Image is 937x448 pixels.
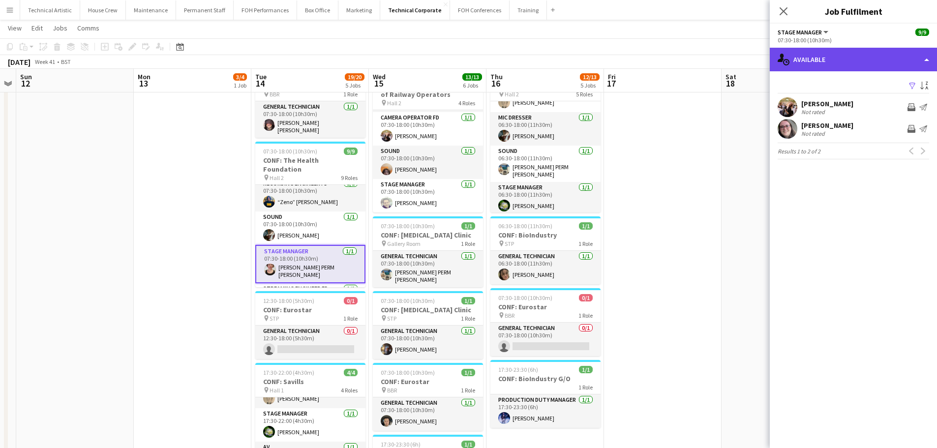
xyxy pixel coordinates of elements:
[490,112,601,146] app-card-role: Mic Dresser1/106:30-18:00 (11h30m)[PERSON_NAME]
[801,108,827,116] div: Not rated
[490,67,601,212] app-job-card: 06:30-18:00 (11h30m)5/5CONF: BioIndustry Hall 25 Roles[PERSON_NAME]LX1/106:30-18:00 (11h30m)[PERS...
[498,294,552,301] span: 07:30-18:00 (10h30m)
[498,222,552,230] span: 06:30-18:00 (11h30m)
[32,58,57,65] span: Week 41
[255,72,267,81] span: Tue
[255,377,365,386] h3: CONF: Savills
[343,315,358,322] span: 1 Role
[490,251,601,284] app-card-role: General Technician1/106:30-18:00 (11h30m)[PERSON_NAME]
[345,73,364,81] span: 19/20
[20,72,32,81] span: Sun
[510,0,547,20] button: Training
[8,24,22,32] span: View
[461,222,475,230] span: 1/1
[505,240,514,247] span: STP
[801,130,827,137] div: Not rated
[490,394,601,428] app-card-role: Production Duty Manager1/117:30-23:30 (6h)[PERSON_NAME]
[490,288,601,356] app-job-card: 07:30-18:00 (10h30m)0/1CONF: Eurostar BBR1 RoleGeneral Technician0/107:30-18:00 (10h30m)
[381,441,421,448] span: 17:30-23:30 (6h)
[778,29,830,36] button: Stage Manager
[725,72,736,81] span: Sat
[461,297,475,304] span: 1/1
[344,148,358,155] span: 9/9
[255,178,365,211] app-card-role: Recording Engineer FD1/107:30-18:00 (10h30m)“Zeno” [PERSON_NAME]
[578,312,593,319] span: 1 Role
[344,369,358,376] span: 4/4
[28,22,47,34] a: Edit
[8,57,30,67] div: [DATE]
[801,99,853,108] div: [PERSON_NAME]
[463,82,482,89] div: 6 Jobs
[255,283,365,317] app-card-role: Streaming Engineer FD1/1
[53,24,67,32] span: Jobs
[255,326,365,359] app-card-role: General Technician0/112:30-18:00 (5h30m)
[373,305,483,314] h3: CONF: [MEDICAL_DATA] Clinic
[461,315,475,322] span: 1 Role
[4,22,26,34] a: View
[341,387,358,394] span: 4 Roles
[233,73,247,81] span: 3/4
[490,360,601,428] app-job-card: 17:30-23:30 (6h)1/1CONF: BioIndustry G/O1 RoleProduction Duty Manager1/117:30-23:30 (6h)[PERSON_N...
[381,222,435,230] span: 07:30-18:00 (10h30m)
[373,251,483,287] app-card-role: General Technician1/107:30-18:00 (10h30m)[PERSON_NAME] PERM [PERSON_NAME]
[387,387,397,394] span: BBR
[915,29,929,36] span: 9/9
[490,374,601,383] h3: CONF: BioIndustry G/O
[77,24,99,32] span: Comms
[255,101,365,138] app-card-role: General Technician1/107:30-18:00 (10h30m)[PERSON_NAME] [PERSON_NAME]
[579,366,593,373] span: 1/1
[461,240,475,247] span: 1 Role
[373,67,483,212] div: 07:30-18:00 (10h30m)4/4CONF: Chartered Institution of Railway Operators Hall 24 RolesAV1/107:30-1...
[490,323,601,356] app-card-role: General Technician0/107:30-18:00 (10h30m)
[138,72,151,81] span: Mon
[490,182,601,215] app-card-role: Stage Manager1/106:30-18:00 (11h30m)[PERSON_NAME]
[255,291,365,359] app-job-card: 12:30-18:00 (5h30m)0/1CONF: Eurostar STP1 RoleGeneral Technician0/112:30-18:00 (5h30m)
[344,297,358,304] span: 0/1
[270,387,284,394] span: Hall 1
[373,179,483,212] app-card-role: Stage Manager1/107:30-18:00 (10h30m)[PERSON_NAME]
[270,174,284,181] span: Hall 2
[176,0,234,20] button: Permanent Staff
[490,146,601,182] app-card-role: Sound1/106:30-18:00 (11h30m)[PERSON_NAME] PERM [PERSON_NAME]
[31,24,43,32] span: Edit
[255,211,365,245] app-card-role: Sound1/107:30-18:00 (10h30m)[PERSON_NAME]
[579,222,593,230] span: 1/1
[461,441,475,448] span: 1/1
[270,315,279,322] span: STP
[373,112,483,146] app-card-role: Camera Operator FD1/107:30-18:00 (10h30m)[PERSON_NAME]
[20,0,80,20] button: Technical Artistic
[263,148,317,155] span: 07:30-18:00 (10h30m)
[373,363,483,431] app-job-card: 07:30-18:00 (10h30m)1/1CONF: Eurostar BBR1 RoleGeneral Technician1/107:30-18:00 (10h30m)[PERSON_N...
[387,99,401,107] span: Hall 2
[505,90,519,98] span: Hall 2
[373,377,483,386] h3: CONF: Eurostar
[255,245,365,283] app-card-role: Stage Manager1/107:30-18:00 (10h30m)[PERSON_NAME] PERM [PERSON_NAME]
[338,0,380,20] button: Marketing
[490,231,601,239] h3: CONF: BioIndustry
[505,312,514,319] span: BBR
[373,216,483,287] app-job-card: 07:30-18:00 (10h30m)1/1CONF: [MEDICAL_DATA] Clinic Gallery Room1 RoleGeneral Technician1/107:30-1...
[136,78,151,89] span: 13
[579,294,593,301] span: 0/1
[255,142,365,287] app-job-card: 07:30-18:00 (10h30m)9/9CONF: The Health Foundation Hall 29 RolesLX1/107:30-18:00 (10h30m)[PERSON_...
[461,387,475,394] span: 1 Role
[234,0,297,20] button: FOH Performances
[450,0,510,20] button: FOH Conferences
[341,174,358,181] span: 9 Roles
[387,315,396,322] span: STP
[778,36,929,44] div: 07:30-18:00 (10h30m)
[254,78,267,89] span: 14
[778,148,820,155] span: Results 1 to 2 of 2
[73,22,103,34] a: Comms
[263,369,314,376] span: 17:30-22:00 (4h30m)
[580,73,600,81] span: 12/13
[387,240,421,247] span: Gallery Room
[373,291,483,359] div: 07:30-18:00 (10h30m)1/1CONF: [MEDICAL_DATA] Clinic STP1 RoleGeneral Technician1/107:30-18:00 (10h...
[255,67,365,138] app-job-card: 07:30-18:00 (10h30m)1/1CONF: Data Physics BBR1 RoleGeneral Technician1/107:30-18:00 (10h30m)[PERS...
[724,78,736,89] span: 18
[580,82,599,89] div: 5 Jobs
[373,397,483,431] app-card-role: General Technician1/107:30-18:00 (10h30m)[PERSON_NAME]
